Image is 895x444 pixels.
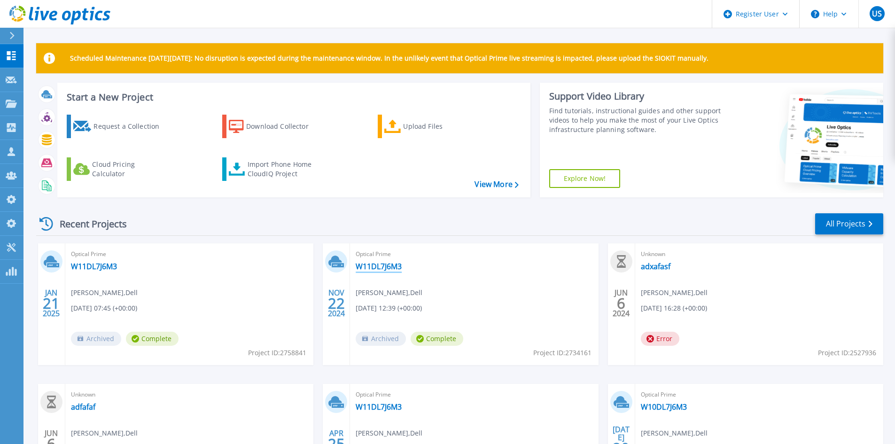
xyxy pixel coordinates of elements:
p: Scheduled Maintenance [DATE][DATE]: No disruption is expected during the maintenance window. In t... [70,55,708,62]
span: Error [641,332,679,346]
a: All Projects [815,213,883,234]
span: [PERSON_NAME] , Dell [641,428,708,438]
div: Download Collector [246,117,321,136]
h3: Start a New Project [67,92,518,102]
span: 22 [328,299,345,307]
span: [PERSON_NAME] , Dell [641,288,708,298]
span: [PERSON_NAME] , Dell [356,288,422,298]
a: Explore Now! [549,169,621,188]
div: Upload Files [403,117,478,136]
div: Cloud Pricing Calculator [92,160,167,179]
a: Download Collector [222,115,327,138]
span: Archived [356,332,406,346]
span: [PERSON_NAME] , Dell [71,288,138,298]
span: Optical Prime [71,249,308,259]
span: Project ID: 2734161 [533,348,591,358]
span: [PERSON_NAME] , Dell [71,428,138,438]
span: Archived [71,332,121,346]
span: [DATE] 16:28 (+00:00) [641,303,707,313]
span: Project ID: 2758841 [248,348,306,358]
div: JAN 2025 [42,286,60,320]
div: JUN 2024 [612,286,630,320]
a: Request a Collection [67,115,171,138]
div: Import Phone Home CloudIQ Project [248,160,321,179]
div: Request a Collection [93,117,169,136]
a: W11DL7J6M3 [71,262,117,271]
span: Optical Prime [356,249,592,259]
span: [PERSON_NAME] , Dell [356,428,422,438]
a: W11DL7J6M3 [356,262,402,271]
div: Recent Projects [36,212,140,235]
a: adfafaf [71,402,95,412]
span: Complete [411,332,463,346]
span: Unknown [641,249,878,259]
a: W10DL7J6M3 [641,402,687,412]
span: Optical Prime [356,389,592,400]
a: Cloud Pricing Calculator [67,157,171,181]
a: adxafasf [641,262,670,271]
span: US [872,10,882,17]
span: Optical Prime [641,389,878,400]
span: Complete [126,332,179,346]
span: Project ID: 2527936 [818,348,876,358]
div: Find tutorials, instructional guides and other support videos to help you make the most of your L... [549,106,724,134]
a: Upload Files [378,115,483,138]
span: [DATE] 07:45 (+00:00) [71,303,137,313]
a: W11DL7J6M3 [356,402,402,412]
span: Unknown [71,389,308,400]
span: 6 [617,299,625,307]
a: View More [475,180,518,189]
span: [DATE] 12:39 (+00:00) [356,303,422,313]
div: Support Video Library [549,90,724,102]
span: 21 [43,299,60,307]
div: NOV 2024 [327,286,345,320]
